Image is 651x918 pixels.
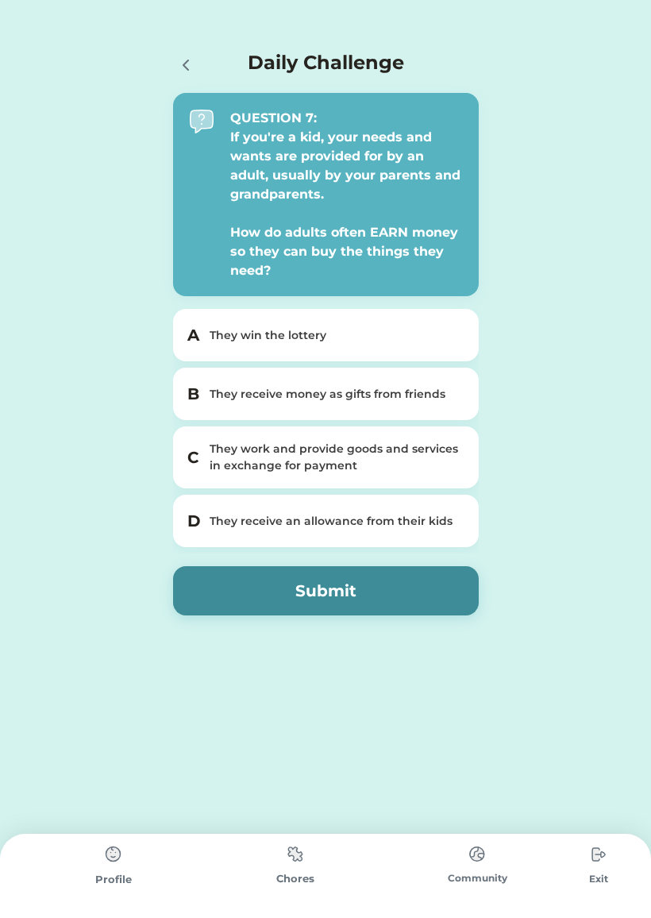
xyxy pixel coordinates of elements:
[210,513,461,530] div: They receive an allowance from their kids
[187,382,200,406] h5: B
[22,872,204,888] div: Profile
[173,566,479,615] button: Submit
[204,871,386,887] div: Chores
[210,386,461,403] div: They receive money as gifts from friends
[461,839,493,870] img: type%3Dchores%2C%20state%3Ddefault.svg
[187,445,200,469] h5: C
[230,109,463,280] div: QUESTION 7: If you're a kid, your needs and wants are provided for by an adult, usually by your p...
[568,872,629,886] div: Exit
[583,839,614,870] img: type%3Dchores%2C%20state%3Ddefault.svg
[98,839,129,870] img: type%3Dchores%2C%20state%3Ddefault.svg
[387,871,568,885] div: Community
[187,509,200,533] h5: D
[187,323,200,347] h5: A
[248,48,404,77] h4: Daily Challenge
[279,839,311,870] img: type%3Dchores%2C%20state%3Ddefault.svg
[210,327,461,344] div: They win the lottery
[189,109,214,134] img: interface-help-question-message--bubble-help-mark-message-query-question-speech.svg
[210,441,461,474] div: They work and provide goods and services in exchange for payment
